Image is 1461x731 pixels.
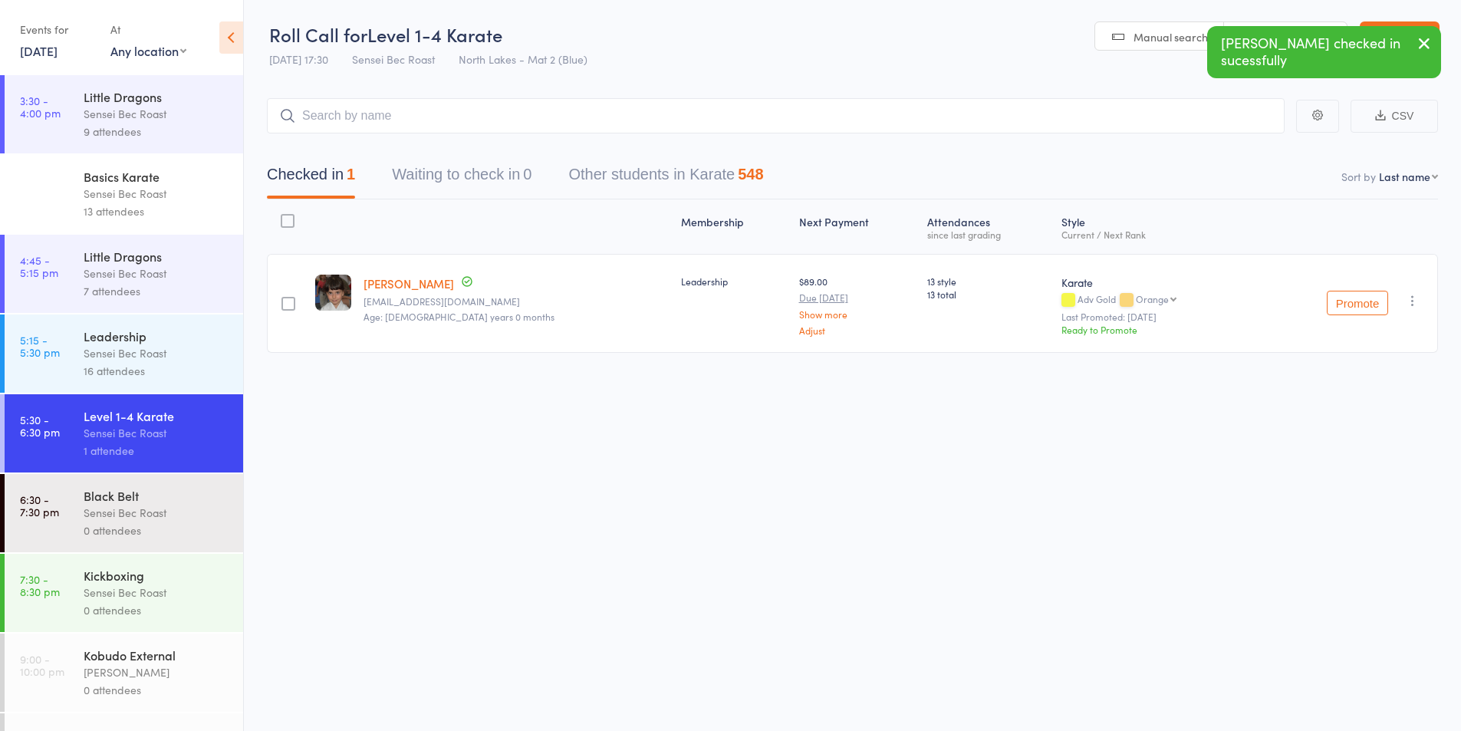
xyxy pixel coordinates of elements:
[110,17,186,42] div: At
[459,51,587,67] span: North Lakes - Mat 2 (Blue)
[315,275,351,311] img: image1552632091.png
[675,206,792,247] div: Membership
[921,206,1055,247] div: Atten­dances
[84,88,230,105] div: Little Dragons
[84,265,230,282] div: Sensei Bec Roast
[1351,100,1438,133] button: CSV
[20,413,60,438] time: 5:30 - 6:30 pm
[1055,206,1255,247] div: Style
[364,296,669,307] small: christinesammut@hotmail.com
[84,504,230,522] div: Sensei Bec Roast
[1379,169,1430,184] div: Last name
[1341,169,1376,184] label: Sort by
[269,51,328,67] span: [DATE] 17:30
[20,573,60,598] time: 7:30 - 8:30 pm
[1061,229,1249,239] div: Current / Next Rank
[84,105,230,123] div: Sensei Bec Roast
[799,309,915,319] a: Show more
[367,21,502,47] span: Level 1-4 Karate
[84,601,230,619] div: 0 attendees
[1207,26,1441,78] div: [PERSON_NAME] checked in sucessfully
[20,17,95,42] div: Events for
[392,158,531,199] button: Waiting to check in0
[799,325,915,335] a: Adjust
[84,168,230,185] div: Basics Karate
[5,474,243,552] a: 6:30 -7:30 pmBlack BeltSensei Bec Roast0 attendees
[927,229,1049,239] div: since last grading
[523,166,531,183] div: 0
[84,407,230,424] div: Level 1-4 Karate
[1061,275,1249,290] div: Karate
[267,98,1285,133] input: Search by name
[5,75,243,153] a: 3:30 -4:00 pmLittle DragonsSensei Bec Roast9 attendees
[1360,21,1440,52] a: Exit roll call
[1061,323,1249,336] div: Ready to Promote
[5,235,243,313] a: 4:45 -5:15 pmLittle DragonsSensei Bec Roast7 attendees
[364,310,554,323] span: Age: [DEMOGRAPHIC_DATA] years 0 months
[84,328,230,344] div: Leadership
[84,344,230,362] div: Sensei Bec Roast
[793,206,921,247] div: Next Payment
[269,21,367,47] span: Roll Call for
[84,584,230,601] div: Sensei Bec Roast
[799,292,915,303] small: Due [DATE]
[352,51,435,67] span: Sensei Bec Roast
[20,42,58,59] a: [DATE]
[20,174,61,199] time: 4:00 - 4:45 pm
[84,663,230,681] div: [PERSON_NAME]
[1136,294,1169,304] div: Orange
[5,155,243,233] a: 4:00 -4:45 pmBasics KarateSensei Bec Roast13 attendees
[799,275,915,335] div: $89.00
[84,203,230,220] div: 13 attendees
[267,158,355,199] button: Checked in1
[20,493,59,518] time: 6:30 - 7:30 pm
[927,275,1049,288] span: 13 style
[84,282,230,300] div: 7 attendees
[20,254,58,278] time: 4:45 - 5:15 pm
[84,442,230,459] div: 1 attendee
[84,681,230,699] div: 0 attendees
[738,166,763,183] div: 548
[84,647,230,663] div: Kobudo External
[927,288,1049,301] span: 13 total
[20,653,64,677] time: 9:00 - 10:00 pm
[568,158,763,199] button: Other students in Karate548
[84,362,230,380] div: 16 attendees
[681,275,786,288] div: Leadership
[1061,311,1249,322] small: Last Promoted: [DATE]
[5,634,243,712] a: 9:00 -10:00 pmKobudo External[PERSON_NAME]0 attendees
[110,42,186,59] div: Any location
[1134,29,1208,44] span: Manual search
[347,166,355,183] div: 1
[84,487,230,504] div: Black Belt
[84,567,230,584] div: Kickboxing
[20,334,60,358] time: 5:15 - 5:30 pm
[84,123,230,140] div: 9 attendees
[84,248,230,265] div: Little Dragons
[84,522,230,539] div: 0 attendees
[1327,291,1388,315] button: Promote
[5,554,243,632] a: 7:30 -8:30 pmKickboxingSensei Bec Roast0 attendees
[84,424,230,442] div: Sensei Bec Roast
[364,275,454,291] a: [PERSON_NAME]
[5,394,243,473] a: 5:30 -6:30 pmLevel 1-4 KarateSensei Bec Roast1 attendee
[5,314,243,393] a: 5:15 -5:30 pmLeadershipSensei Bec Roast16 attendees
[20,94,61,119] time: 3:30 - 4:00 pm
[84,185,230,203] div: Sensei Bec Roast
[1061,294,1249,307] div: Adv Gold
